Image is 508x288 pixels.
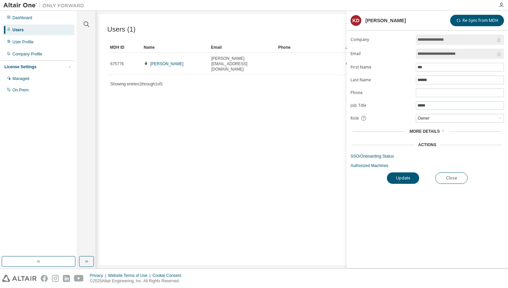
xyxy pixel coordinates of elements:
[3,2,87,9] img: Altair One
[12,39,34,45] div: User Profile
[351,77,412,83] label: Last Name
[63,275,70,282] img: linkedin.svg
[278,42,340,53] div: Phone
[41,275,48,282] img: facebook.svg
[351,116,359,121] span: Role
[4,64,36,70] div: License Settings
[107,26,136,33] span: Users (1)
[211,56,273,72] span: [PERSON_NAME][EMAIL_ADDRESS][DOMAIN_NAME]
[435,172,468,184] button: Close
[351,154,504,159] a: SSO/Onboarding Status
[346,61,358,67] span: Owner
[351,37,412,42] label: Company
[12,87,29,93] div: On Prem
[211,42,273,53] div: Email
[12,76,29,81] div: Managed
[416,115,430,122] div: Owner
[110,82,163,86] span: Showing entries 1 through 1 of 1
[90,273,108,278] div: Privacy
[351,90,412,95] label: Phone
[12,15,32,20] div: Dashboard
[150,61,184,66] a: [PERSON_NAME]
[351,65,412,70] label: First Name
[416,114,504,122] div: Owner
[90,278,185,284] p: © 2025 Altair Engineering, Inc. All Rights Reserved.
[110,42,138,53] div: MDH ID
[74,275,84,282] img: youtube.svg
[409,129,440,134] span: More Details
[346,42,407,53] div: Job Title
[351,103,412,108] label: Job Title
[144,42,206,53] div: Name
[108,273,152,278] div: Website Terms of Use
[351,163,504,168] a: Authorized Machines
[110,61,124,67] span: 675776
[2,275,37,282] img: altair_logo.svg
[387,172,419,184] button: Update
[12,51,42,57] div: Company Profile
[351,15,361,26] div: KD
[418,142,436,148] div: Actions
[52,275,59,282] img: instagram.svg
[12,27,24,33] div: Users
[450,15,504,26] button: Re-Sync from MDH
[351,51,412,56] label: Email
[365,18,406,23] div: [PERSON_NAME]
[152,273,185,278] div: Cookie Consent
